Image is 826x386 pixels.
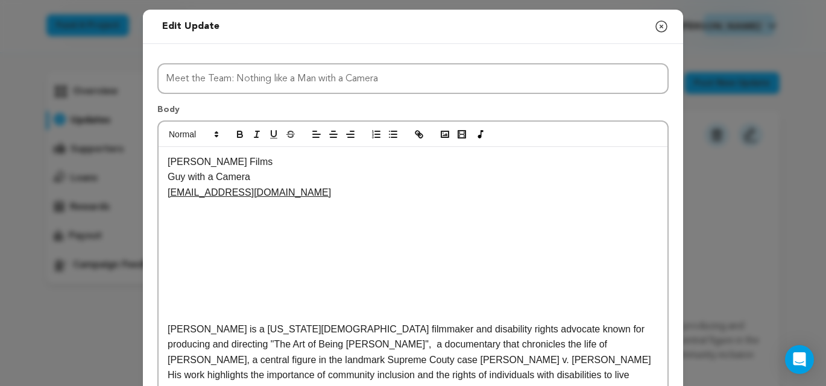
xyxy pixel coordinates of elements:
p: Body [157,104,669,120]
p: Guy with a Camera [168,169,658,185]
input: Title [157,63,669,94]
u: [EMAIL_ADDRESS][DOMAIN_NAME] [168,187,331,198]
p: [PERSON_NAME] Films [168,154,658,170]
span: Edit update [162,22,219,31]
div: Open Intercom Messenger [785,345,814,374]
